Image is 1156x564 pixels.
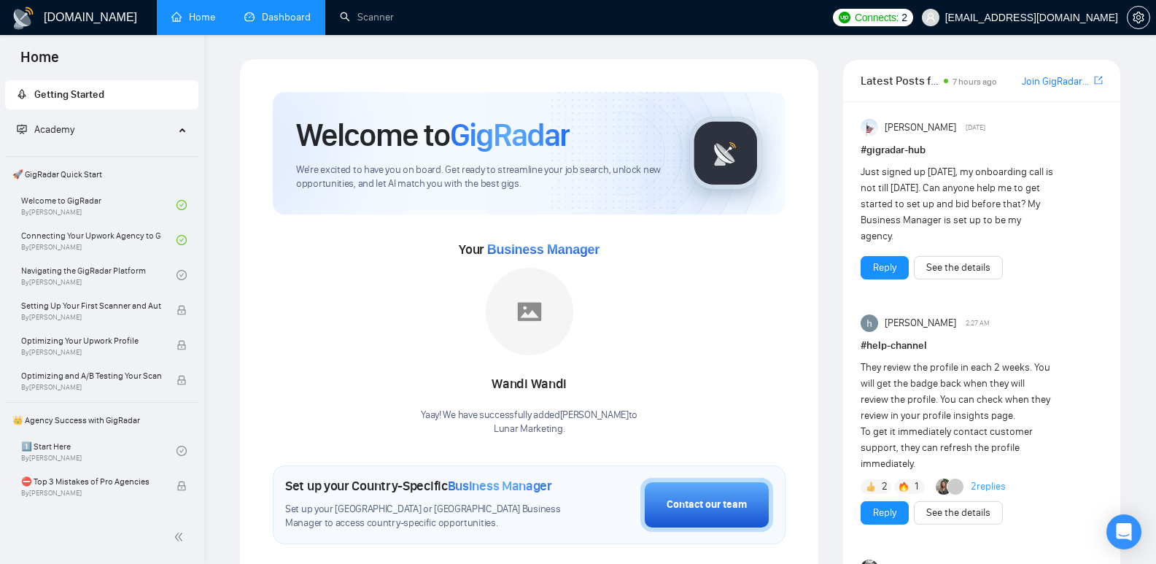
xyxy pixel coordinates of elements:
p: Lunar Marketing . [421,422,637,436]
span: 🚀 GigRadar Quick Start [7,160,197,189]
button: Reply [861,256,909,279]
div: Wandi Wandi [421,372,637,397]
span: By [PERSON_NAME] [21,489,161,498]
span: [PERSON_NAME] [885,120,956,136]
span: By [PERSON_NAME] [21,383,161,392]
button: Contact our team [640,478,773,532]
span: lock [176,481,187,491]
a: Reply [873,505,896,521]
img: Korlan [936,479,952,495]
span: lock [176,375,187,385]
a: searchScanner [340,11,394,23]
span: user [926,12,936,23]
a: 1️⃣ Start HereBy[PERSON_NAME] [21,435,176,467]
button: See the details [914,501,1003,525]
li: Getting Started [5,80,198,109]
span: check-circle [176,200,187,210]
span: [DATE] [966,121,985,134]
span: Connects: [855,9,899,26]
a: Connecting Your Upwork Agency to GigRadarBy[PERSON_NAME] [21,224,176,256]
img: Anisuzzaman Khan [861,119,878,136]
span: Latest Posts from the GigRadar Community [861,72,939,90]
span: 2 [882,479,888,494]
span: check-circle [176,446,187,456]
a: homeHome [171,11,215,23]
h1: Welcome to [296,115,570,155]
span: setting [1128,12,1149,23]
div: Just signed up [DATE], my onboarding call is not till [DATE]. Can anyone help me to get started t... [861,164,1054,244]
a: See the details [926,260,990,276]
span: check-circle [176,270,187,280]
h1: # gigradar-hub [861,142,1103,158]
span: Business Manager [448,478,552,494]
img: 👍 [866,482,876,492]
div: Contact our team [667,497,747,513]
span: ⛔ Top 3 Mistakes of Pro Agencies [21,474,161,489]
span: check-circle [176,235,187,245]
a: Reply [873,260,896,276]
span: rocket [17,89,27,99]
a: Join GigRadar Slack Community [1022,74,1091,90]
span: lock [176,305,187,315]
button: Reply [861,501,909,525]
h1: Set up your Country-Specific [285,478,552,494]
span: 2 [901,9,907,26]
span: Academy [17,123,74,136]
h1: # help-channel [861,338,1103,354]
span: fund-projection-screen [17,124,27,134]
img: upwork-logo.png [839,12,850,23]
div: Open Intercom Messenger [1106,514,1141,549]
img: placeholder.png [486,268,573,355]
a: Navigating the GigRadar PlatformBy[PERSON_NAME] [21,259,176,291]
a: setting [1127,12,1150,23]
img: logo [12,7,35,30]
span: Optimizing Your Upwork Profile [21,333,161,348]
img: 🔥 [899,482,909,492]
a: See the details [926,505,990,521]
span: double-left [174,530,188,544]
span: Set up your [GEOGRAPHIC_DATA] or [GEOGRAPHIC_DATA] Business Manager to access country-specific op... [285,503,567,530]
span: 7 hours ago [953,77,997,87]
a: 2replies [971,479,1006,494]
span: By [PERSON_NAME] [21,348,161,357]
span: Academy [34,123,74,136]
span: [PERSON_NAME] [885,315,956,331]
span: Optimizing and A/B Testing Your Scanner for Better Results [21,368,161,383]
span: lock [176,340,187,350]
span: Business Manager [487,242,600,257]
span: By [PERSON_NAME] [21,313,161,322]
div: They review the profile in each 2 weeks. You will get the badge back when they will review the pr... [861,360,1054,472]
div: Yaay! We have successfully added [PERSON_NAME] to [421,409,637,436]
span: GigRadar [450,115,570,155]
span: 1 [915,479,918,494]
button: setting [1127,6,1150,29]
img: haider ali [861,314,878,332]
span: 👑 Agency Success with GigRadar [7,406,197,435]
a: export [1094,74,1103,88]
span: Getting Started [34,88,104,101]
span: 🌚 Rookie Traps for New Agencies [21,509,161,524]
span: Home [9,47,71,77]
span: export [1094,74,1103,86]
a: dashboardDashboard [244,11,311,23]
span: Setting Up Your First Scanner and Auto-Bidder [21,298,161,313]
img: gigradar-logo.png [689,117,762,190]
span: 2:27 AM [966,317,990,330]
a: Welcome to GigRadarBy[PERSON_NAME] [21,189,176,221]
span: We're excited to have you on board. Get ready to streamline your job search, unlock new opportuni... [296,163,666,191]
button: See the details [914,256,1003,279]
span: Your [459,242,600,258]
